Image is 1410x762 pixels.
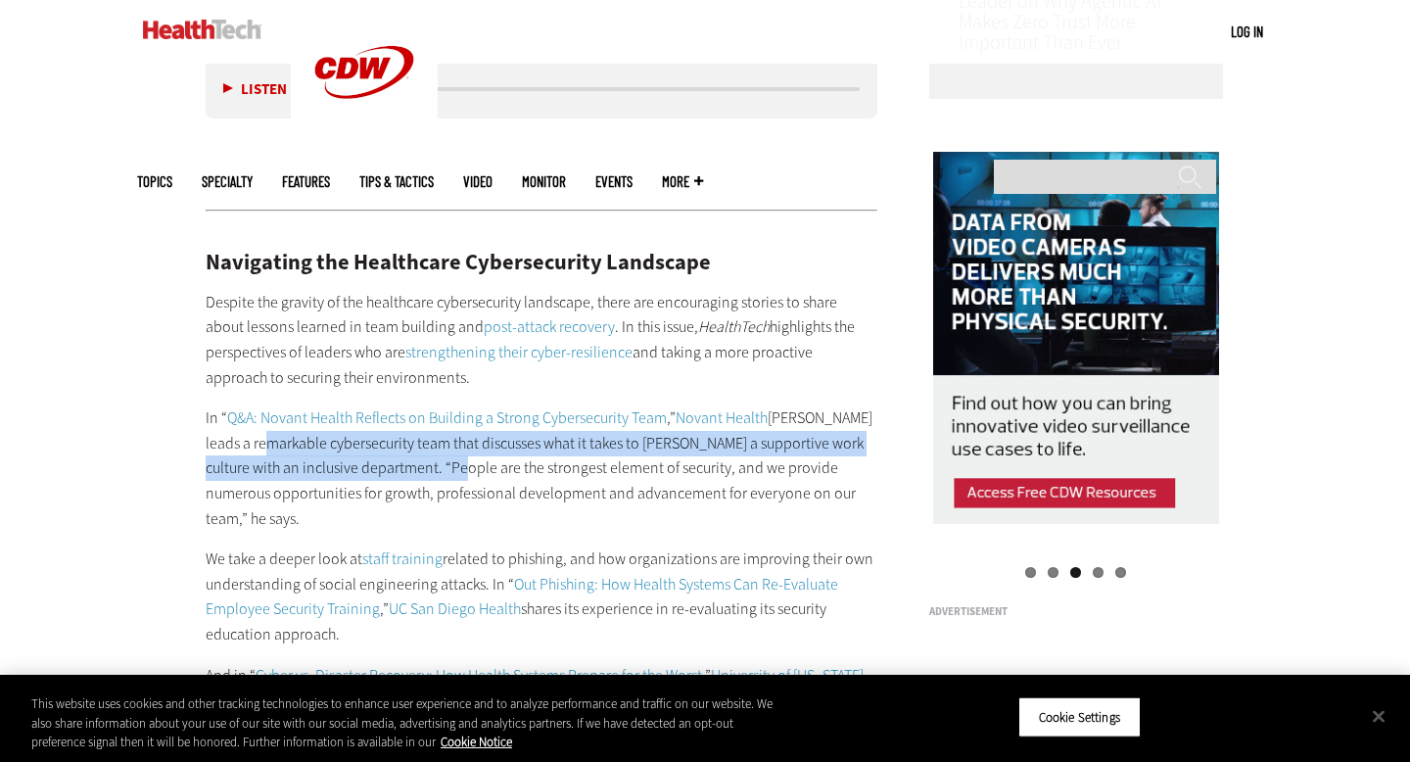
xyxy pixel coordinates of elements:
[1357,694,1400,738] button: Close
[1025,567,1036,578] a: 1
[389,598,521,619] a: UC San Diego Health
[206,547,877,646] p: We take a deeper look at related to phishing, and how organizations are improving their own under...
[1231,23,1263,40] a: Log in
[1115,567,1126,578] a: 5
[282,174,330,189] a: Features
[31,694,775,752] div: This website uses cookies and other tracking technologies to enhance user experience and to analy...
[522,174,566,189] a: MonITor
[441,734,512,750] a: More information about your privacy
[206,290,877,390] p: Despite the gravity of the healthcare cybersecurity landscape, there are encouraging stories to s...
[933,152,1219,527] img: physical security right rail
[1048,567,1058,578] a: 2
[256,665,702,686] a: Cyber vs. Disaster Recovery: How Health Systems Prepare for the Worst
[662,174,703,189] span: More
[291,129,438,150] a: CDW
[595,174,633,189] a: Events
[206,663,877,738] p: And in “ ,” CISO [PERSON_NAME] talks about learning how to strengthen cyber recovery after a majo...
[698,316,770,337] em: HealthTech
[227,407,667,428] a: Q&A: Novant Health Reflects on Building a Strong Cybersecurity Team
[206,252,877,273] h2: Navigating the Healthcare Cybersecurity Landscape
[143,20,261,39] img: Home
[1231,22,1263,42] div: User menu
[929,606,1223,617] h3: Advertisement
[1093,567,1104,578] a: 4
[202,174,253,189] span: Specialty
[405,342,633,362] a: strengthening their cyber-resilience
[484,316,615,337] a: post-attack recovery
[137,174,172,189] span: Topics
[463,174,493,189] a: Video
[359,174,434,189] a: Tips & Tactics
[362,548,443,569] a: staff training
[1070,567,1081,578] a: 3
[1018,696,1141,738] button: Cookie Settings
[206,405,877,531] p: In “ ,” [PERSON_NAME] leads a remarkable cybersecurity team that discusses what it takes to [PERS...
[206,574,838,620] a: Out Phishing: How Health Systems Can Re-Evaluate Employee Security Training
[676,407,768,428] a: Novant Health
